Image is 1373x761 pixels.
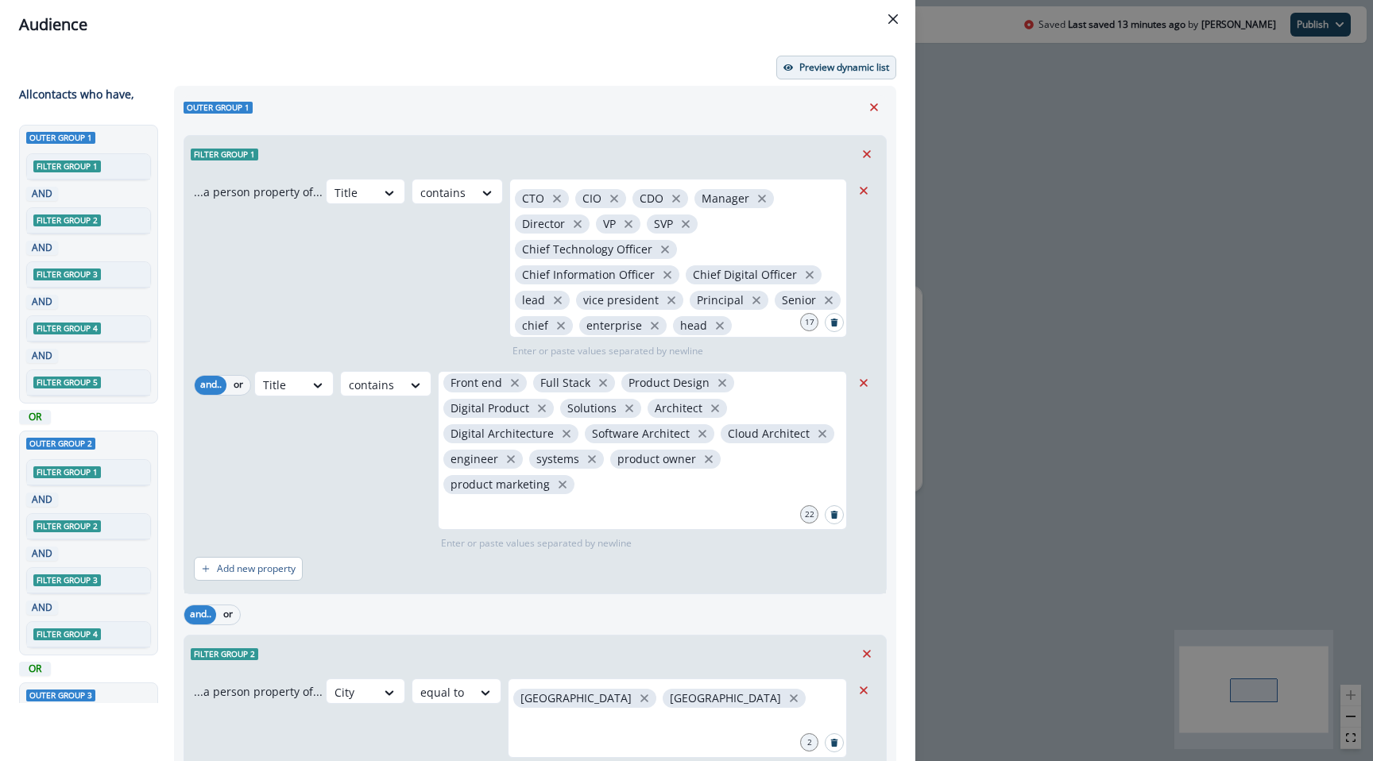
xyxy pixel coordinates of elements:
p: Chief Digital Officer [693,268,797,282]
p: Senior [782,294,816,307]
button: close [550,292,566,308]
button: close [821,292,837,308]
span: Outer group 3 [26,690,95,701]
button: close [707,400,723,416]
p: Digital Architecture [451,427,554,441]
p: head [680,319,707,333]
p: engineer [451,453,498,466]
button: close [570,216,586,232]
p: Cloud Architect [728,427,810,441]
p: Chief Information Officer [522,268,655,282]
button: close [584,451,600,467]
p: Principal [697,294,744,307]
p: All contact s who have, [19,86,134,102]
p: Preview dynamic list [799,62,889,73]
p: Front end [451,377,502,390]
p: OR [22,410,48,424]
button: close [659,267,675,283]
p: systems [536,453,579,466]
p: CTO [522,192,544,206]
button: and.. [195,376,226,395]
p: OR [22,662,48,676]
button: close [621,216,636,232]
button: Preview dynamic list [776,56,896,79]
p: AND [29,187,55,201]
button: close [534,400,550,416]
button: close [549,191,565,207]
button: close [553,318,569,334]
button: Remove [851,371,876,395]
button: close [636,690,652,706]
button: Remove [851,179,876,203]
button: close [678,216,694,232]
span: Filter group 3 [33,268,101,280]
button: Add new property [194,557,303,581]
button: close [507,375,523,391]
span: Outer group 1 [26,132,95,144]
button: close [694,426,710,442]
button: Search [825,313,844,332]
p: chief [522,319,548,333]
button: and.. [184,605,216,624]
div: 2 [800,733,818,751]
p: product marketing [451,478,550,492]
p: Director [522,218,565,231]
span: Filter group 5 [33,377,101,388]
p: lead [522,294,545,307]
button: or [226,376,250,395]
p: Enter or paste values separated by newline [438,536,635,550]
button: close [503,451,519,467]
p: VP [603,218,616,231]
button: close [714,375,730,391]
button: close [559,426,574,442]
p: ...a person property of... [194,183,323,200]
button: close [647,318,663,334]
button: Search [825,505,844,524]
button: close [606,191,622,207]
button: close [701,451,717,467]
p: AND [29,493,55,507]
button: close [668,191,684,207]
span: Filter group 1 [33,160,101,172]
div: 17 [800,313,818,331]
span: Filter group 3 [33,574,101,586]
p: Enter or paste values separated by newline [509,344,706,358]
button: close [621,400,637,416]
span: Outer group 2 [26,438,95,450]
p: Add new property [217,563,296,574]
p: AND [29,601,55,615]
p: AND [29,547,55,561]
p: Software Architect [592,427,690,441]
p: Solutions [567,402,617,415]
span: Filter group 4 [33,628,101,640]
p: Full Stack [540,377,590,390]
button: Remove [861,95,887,119]
p: SVP [654,218,673,231]
button: close [663,292,679,308]
button: close [712,318,728,334]
span: Filter group 1 [191,149,258,160]
p: AND [29,295,55,309]
p: Chief Technology Officer [522,243,652,257]
span: Filter group 2 [33,520,101,532]
p: ...a person property of... [194,683,323,700]
button: Remove [851,678,876,702]
p: CDO [640,192,663,206]
button: close [802,267,818,283]
p: [GEOGRAPHIC_DATA] [670,692,781,705]
div: Audience [19,13,896,37]
p: Manager [702,192,749,206]
p: enterprise [586,319,642,333]
p: AND [29,349,55,363]
span: Outer group 1 [184,102,253,114]
button: Remove [854,642,880,666]
p: [GEOGRAPHIC_DATA] [520,692,632,705]
p: Product Design [628,377,710,390]
p: Architect [655,402,702,415]
div: 22 [800,505,818,523]
p: vice president [583,294,659,307]
span: Filter group 4 [33,323,101,334]
p: AND [29,241,55,255]
button: close [748,292,764,308]
span: Filter group 2 [33,214,101,226]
